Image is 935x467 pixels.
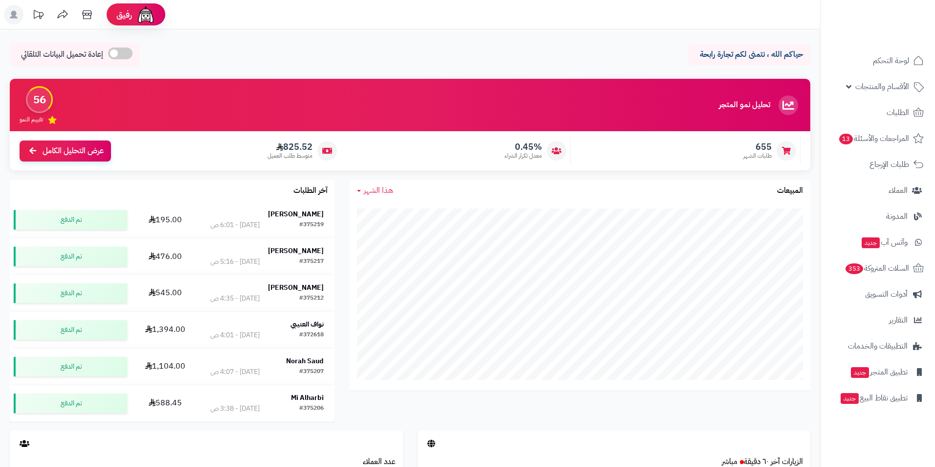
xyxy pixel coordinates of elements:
[695,49,803,60] p: حياكم الله ، نتمنى لكم تجارة رابحة
[291,393,324,403] strong: Mi Alharbi
[851,367,869,378] span: جديد
[210,330,260,340] div: [DATE] - 4:01 ص
[299,294,324,304] div: #375212
[286,356,324,366] strong: Norah Saud
[826,101,929,124] a: الطلبات
[268,209,324,219] strong: [PERSON_NAME]
[268,282,324,293] strong: [PERSON_NAME]
[14,394,127,413] div: تم الدفع
[889,313,908,327] span: التقارير
[719,101,770,110] h3: تحليل نمو المتجر
[848,339,908,353] span: التطبيقات والخدمات
[299,220,324,230] div: #375219
[505,152,542,160] span: معدل تكرار الشراء
[826,205,929,228] a: المدونة
[826,282,929,306] a: أدوات التسويق
[21,49,103,60] span: إعادة تحميل البيانات التلقائي
[131,312,199,348] td: 1,394.00
[845,261,909,275] span: السلات المتروكة
[116,9,132,21] span: رفيق
[136,5,156,24] img: ai-face.png
[826,179,929,202] a: العملاء
[14,357,127,376] div: تم الدفع
[505,141,542,152] span: 0.45%
[210,220,260,230] div: [DATE] - 6:01 ص
[357,185,393,196] a: هذا الشهر
[869,158,909,171] span: طلبات الإرجاع
[743,141,772,152] span: 655
[364,185,393,196] span: هذا الشهر
[131,238,199,275] td: 476.00
[887,106,909,119] span: الطلبات
[43,145,104,157] span: عرض التحليل الكامل
[839,134,853,144] span: 13
[850,365,908,379] span: تطبيق المتجر
[14,283,127,303] div: تم الدفع
[210,367,260,377] div: [DATE] - 4:07 ص
[886,210,908,223] span: المدونة
[14,320,127,340] div: تم الدفع
[131,275,199,311] td: 545.00
[14,247,127,266] div: تم الدفع
[840,391,908,405] span: تطبيق نقاط البيع
[855,80,909,93] span: الأقسام والمنتجات
[826,386,929,410] a: تطبيق نقاط البيعجديد
[861,235,908,249] span: وآتس آب
[826,231,929,254] a: وآتس آبجديد
[131,385,199,421] td: 588.45
[267,152,312,160] span: متوسط طلب العميل
[268,246,324,256] strong: [PERSON_NAME]
[846,263,864,274] span: 353
[826,257,929,280] a: السلات المتروكة353
[841,393,859,404] span: جديد
[865,287,908,301] span: أدوات التسويق
[299,330,324,340] div: #372618
[838,132,909,145] span: المراجعات والأسئلة
[777,187,803,195] h3: المبيعات
[873,54,909,68] span: لوحة التحكم
[299,367,324,377] div: #375207
[290,319,324,329] strong: نواف العتيبي
[826,334,929,358] a: التطبيقات والخدمات
[293,187,328,195] h3: آخر الطلبات
[868,23,926,44] img: logo-2.png
[826,127,929,150] a: المراجعات والأسئلة13
[889,184,908,197] span: العملاء
[20,116,43,124] span: تقييم النمو
[14,210,127,230] div: تم الدفع
[131,202,199,238] td: 195.00
[862,237,880,248] span: جديد
[26,5,50,27] a: تحديثات المنصة
[826,308,929,332] a: التقارير
[826,153,929,176] a: طلبات الإرجاع
[826,360,929,384] a: تطبيق المتجرجديد
[743,152,772,160] span: طلبات الشهر
[826,49,929,72] a: لوحة التحكم
[210,294,260,304] div: [DATE] - 4:35 ص
[20,140,111,162] a: عرض التحليل الكامل
[210,404,260,414] div: [DATE] - 3:38 ص
[299,257,324,267] div: #375217
[267,141,312,152] span: 825.52
[210,257,260,267] div: [DATE] - 5:16 ص
[131,349,199,385] td: 1,104.00
[299,404,324,414] div: #375206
